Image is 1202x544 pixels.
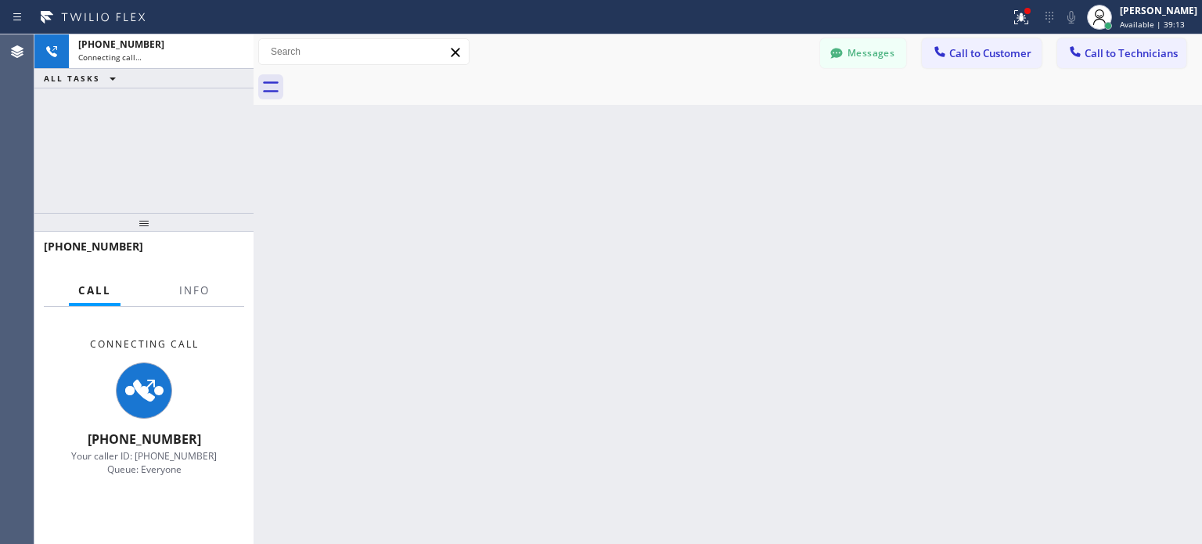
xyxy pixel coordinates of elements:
span: Connecting call… [78,52,142,63]
button: Call to Customer [922,38,1042,68]
span: Connecting Call [90,337,199,351]
span: Available | 39:13 [1120,19,1185,30]
button: ALL TASKS [34,69,131,88]
span: Call to Customer [949,46,1031,60]
span: Info [179,283,210,297]
span: Call to Technicians [1085,46,1178,60]
button: Call [69,276,121,306]
button: Messages [820,38,906,68]
input: Search [259,39,469,64]
button: Mute [1060,6,1082,28]
span: Call [78,283,111,297]
div: [PERSON_NAME] [1120,4,1197,17]
span: [PHONE_NUMBER] [88,431,201,448]
span: Your caller ID: [PHONE_NUMBER] Queue: Everyone [71,449,217,476]
span: [PHONE_NUMBER] [44,239,143,254]
span: [PHONE_NUMBER] [78,38,164,51]
span: ALL TASKS [44,73,100,84]
button: Info [170,276,219,306]
button: Call to Technicians [1057,38,1186,68]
